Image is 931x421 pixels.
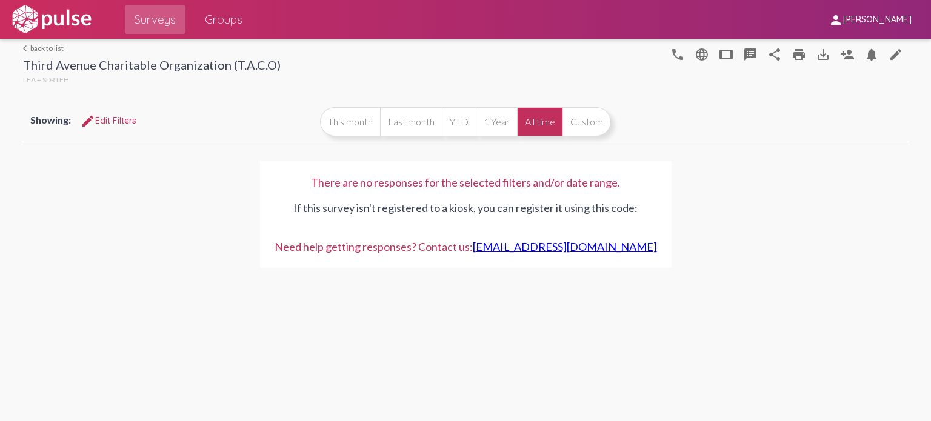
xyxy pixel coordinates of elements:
button: speaker_notes [738,42,762,66]
button: language [690,42,714,66]
img: white-logo.svg [10,4,93,35]
span: Groups [205,8,242,30]
a: Groups [195,5,252,34]
button: Last month [380,107,442,136]
button: This month [320,107,380,136]
mat-icon: language [889,47,903,62]
mat-icon: Person [840,47,855,62]
span: Surveys [135,8,176,30]
mat-icon: speaker_notes [743,47,758,62]
span: Showing: [30,114,71,125]
button: All time [517,107,562,136]
div: Need help getting responses? Contact us: [275,240,657,253]
button: YTD [442,107,476,136]
mat-icon: Bell [864,47,879,62]
mat-icon: arrow_back_ios [23,45,30,52]
mat-icon: Share [767,47,782,62]
button: language [666,42,690,66]
div: There are no responses for the selected filters and/or date range. [275,176,657,189]
span: LEA + SDRTFH [23,75,69,84]
mat-icon: person [829,13,843,27]
button: Download [811,42,835,66]
button: 1 Year [476,107,517,136]
a: Surveys [125,5,185,34]
mat-icon: language [695,47,709,62]
mat-icon: Download [816,47,830,62]
mat-icon: print [792,47,806,62]
button: Share [762,42,787,66]
mat-icon: language [670,47,685,62]
span: Edit Filters [81,115,136,126]
button: Bell [859,42,884,66]
mat-icon: Edit Filters [81,114,95,128]
mat-icon: tablet [719,47,733,62]
button: Edit FiltersEdit Filters [71,110,146,131]
div: Third Avenue Charitable Organization (T.A.C.O) [23,58,281,75]
a: print [787,42,811,66]
button: tablet [714,42,738,66]
button: Person [835,42,859,66]
a: back to list [23,44,281,53]
div: If this survey isn't registered to a kiosk, you can register it using this code: [275,189,657,233]
button: [PERSON_NAME] [819,8,921,30]
a: [EMAIL_ADDRESS][DOMAIN_NAME] [473,240,657,253]
span: [PERSON_NAME] [843,15,912,25]
button: Custom [562,107,611,136]
a: language [884,42,908,66]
